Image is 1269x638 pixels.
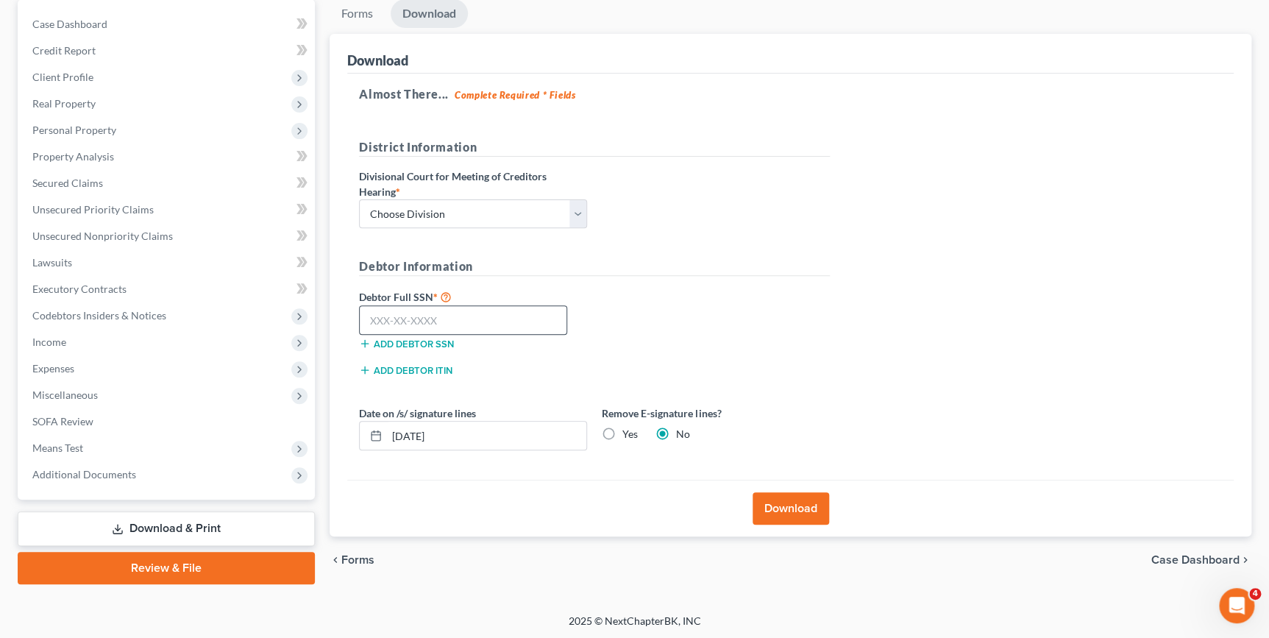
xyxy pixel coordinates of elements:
[352,288,594,305] label: Debtor Full SSN
[32,203,154,216] span: Unsecured Priority Claims
[18,552,315,584] a: Review & File
[347,52,408,69] div: Download
[676,427,690,442] label: No
[359,405,476,421] label: Date on /s/ signature lines
[1219,588,1254,623] iframe: Intercom live chat
[32,71,93,83] span: Client Profile
[753,492,829,525] button: Download
[359,364,452,376] button: Add debtor ITIN
[1240,554,1251,566] i: chevron_right
[21,276,315,302] a: Executory Contracts
[359,338,454,350] button: Add debtor SSN
[1151,554,1251,566] a: Case Dashboard chevron_right
[32,18,107,30] span: Case Dashboard
[32,389,98,401] span: Miscellaneous
[32,336,66,348] span: Income
[21,11,315,38] a: Case Dashboard
[455,89,576,101] strong: Complete Required * Fields
[359,258,830,276] h5: Debtor Information
[1249,588,1261,600] span: 4
[359,169,587,199] label: Divisional Court for Meeting of Creditors Hearing
[359,85,1222,103] h5: Almost There...
[32,44,96,57] span: Credit Report
[330,554,394,566] button: chevron_left Forms
[32,283,127,295] span: Executory Contracts
[32,97,96,110] span: Real Property
[602,405,830,421] label: Remove E-signature lines?
[21,223,315,249] a: Unsecured Nonpriority Claims
[21,249,315,276] a: Lawsuits
[32,442,83,454] span: Means Test
[32,415,93,428] span: SOFA Review
[32,150,114,163] span: Property Analysis
[21,196,315,223] a: Unsecured Priority Claims
[622,427,638,442] label: Yes
[359,305,567,335] input: XXX-XX-XXXX
[32,468,136,481] span: Additional Documents
[32,309,166,322] span: Codebtors Insiders & Notices
[32,124,116,136] span: Personal Property
[32,256,72,269] span: Lawsuits
[21,170,315,196] a: Secured Claims
[32,177,103,189] span: Secured Claims
[21,38,315,64] a: Credit Report
[330,554,341,566] i: chevron_left
[32,362,74,375] span: Expenses
[359,138,830,157] h5: District Information
[18,511,315,546] a: Download & Print
[21,408,315,435] a: SOFA Review
[32,230,173,242] span: Unsecured Nonpriority Claims
[341,554,374,566] span: Forms
[21,143,315,170] a: Property Analysis
[1151,554,1240,566] span: Case Dashboard
[387,422,586,450] input: MM/DD/YYYY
